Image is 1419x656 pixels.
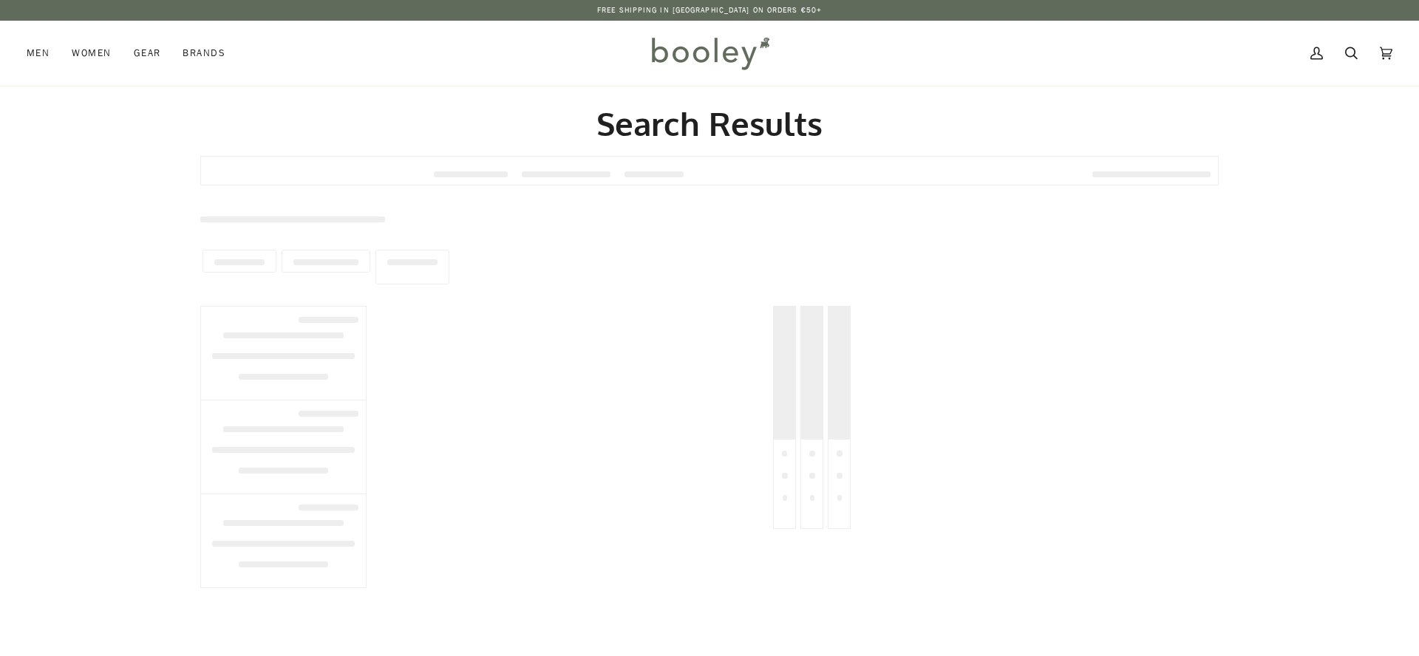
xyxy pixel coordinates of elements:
[183,46,225,61] span: Brands
[27,46,50,61] span: Men
[123,21,172,86] a: Gear
[134,46,161,61] span: Gear
[645,32,775,75] img: Booley
[200,103,1219,144] h2: Search Results
[61,21,122,86] a: Women
[72,46,111,61] span: Women
[27,21,61,86] a: Men
[171,21,236,86] a: Brands
[597,4,822,16] p: Free Shipping in [GEOGRAPHIC_DATA] on Orders €50+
